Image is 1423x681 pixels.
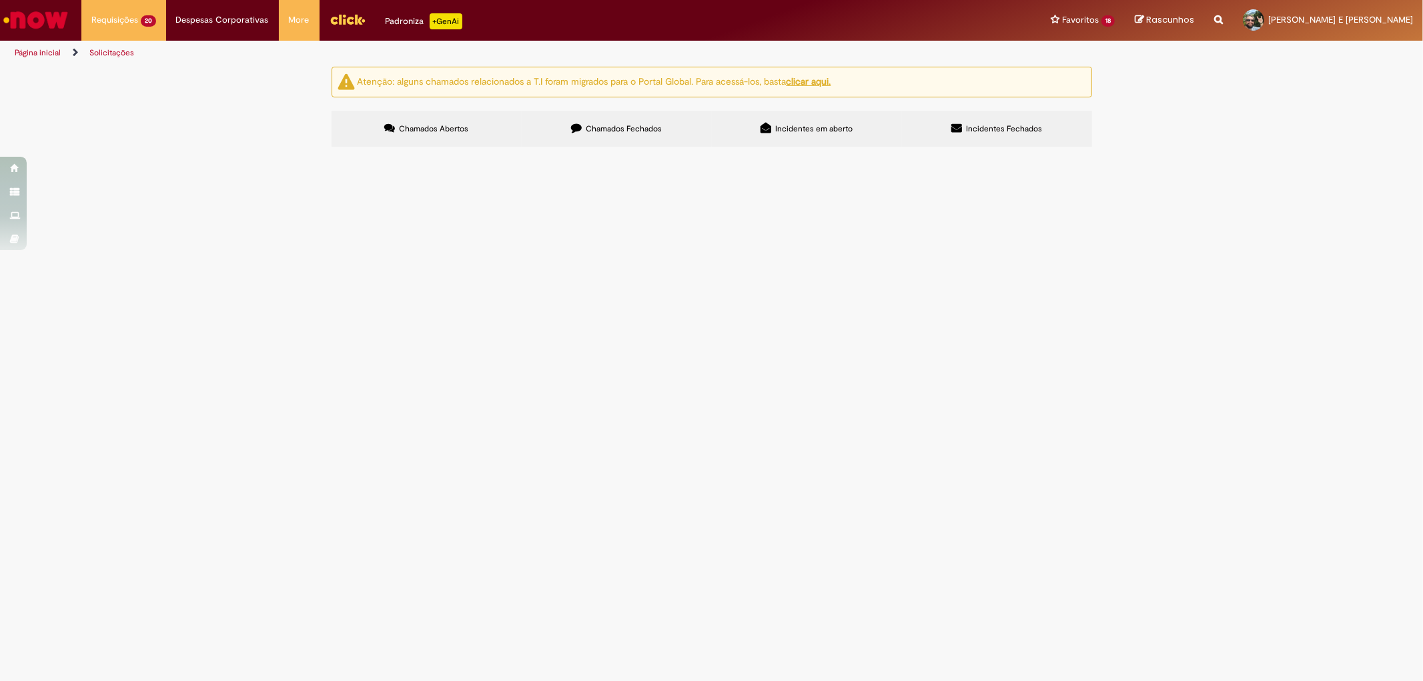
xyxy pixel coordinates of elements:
span: 18 [1101,15,1115,27]
span: More [289,13,310,27]
a: Página inicial [15,47,61,58]
ng-bind-html: Atenção: alguns chamados relacionados a T.I foram migrados para o Portal Global. Para acessá-los,... [358,75,831,87]
span: 20 [141,15,156,27]
img: ServiceNow [1,7,70,33]
span: Despesas Corporativas [176,13,269,27]
span: Chamados Fechados [586,123,662,134]
span: Chamados Abertos [399,123,468,134]
p: +GenAi [430,13,462,29]
span: Rascunhos [1146,13,1194,26]
span: Incidentes Fechados [966,123,1042,134]
span: Incidentes em aberto [775,123,853,134]
div: Padroniza [386,13,462,29]
img: click_logo_yellow_360x200.png [330,9,366,29]
ul: Trilhas de página [10,41,939,65]
span: [PERSON_NAME] E [PERSON_NAME] [1268,14,1413,25]
a: Rascunhos [1135,14,1194,27]
span: Favoritos [1062,13,1099,27]
a: Solicitações [89,47,134,58]
a: clicar aqui. [787,75,831,87]
span: Requisições [91,13,138,27]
